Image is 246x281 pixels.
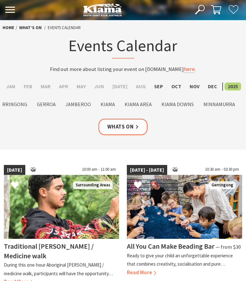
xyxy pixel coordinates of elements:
[91,82,107,90] label: Jun
[19,25,42,31] a: What’s On
[225,82,241,90] label: 2025
[62,100,94,108] label: Jamberoo
[4,165,25,175] span: [DATE]
[97,100,118,108] label: Kiama
[205,82,220,90] label: Dec
[79,165,119,175] span: 10:00 am - 11:00 am
[202,165,242,175] span: 10:30 am - 03:30 pm
[184,66,195,73] a: here
[20,82,36,90] label: Feb
[186,82,203,90] label: Nov
[216,244,241,250] span: ⁠— from $30
[127,175,242,239] img: groups family kids adults can all bead at our workshops
[209,181,236,189] span: Gerringong
[4,262,113,277] p: During this one-hour Aboriginal [PERSON_NAME] / medicine walk, participants will have the opportu...
[73,181,113,189] span: Surrounding Areas
[34,100,59,108] label: Gerroa
[121,100,155,108] label: Kiama Area
[158,100,197,108] label: Kiama Downs
[200,100,238,108] label: Minnamurra
[127,253,233,267] p: Ready to give your child an unforgettable experience that combines creativity, socialisation and ...
[98,119,148,136] a: Whats On
[151,82,166,90] label: Sep
[23,35,223,59] h1: Events Calendar
[127,242,215,251] h4: All You Can Make Beading Bar
[48,25,81,31] li: Events Calendar
[4,242,94,260] h4: Traditional [PERSON_NAME] / Medicine walk
[56,82,71,90] label: Apr
[73,82,89,90] label: May
[4,175,25,197] button: Click to Favourite Traditional Bush-tucker / Medicine walk
[127,175,148,197] button: Click to Favourite All You Can Make Beading Bar
[23,65,223,74] p: Find out more about listing your event on [DOMAIN_NAME] .
[133,82,149,90] label: Aug
[168,82,184,90] label: Oct
[127,165,167,175] span: [DATE] - [DATE]
[3,82,19,90] label: Jan
[37,82,54,90] label: Mar
[3,25,14,31] a: Home
[109,82,131,90] label: [DATE]
[83,3,122,16] img: Kiama Logo
[127,269,156,276] span: Read More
